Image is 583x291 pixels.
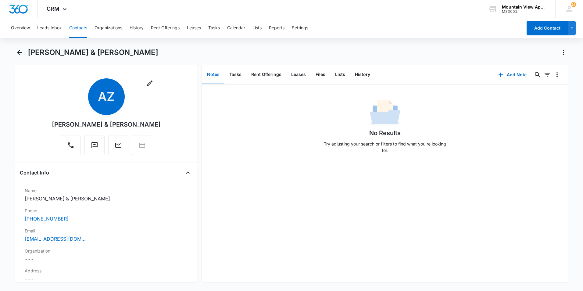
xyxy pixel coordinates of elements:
a: Text [84,145,105,150]
span: 142 [571,2,576,7]
button: Back [15,48,24,57]
button: Text [84,135,105,155]
a: Email [108,145,128,150]
button: Tasks [224,65,246,84]
button: Leads Inbox [37,18,62,38]
button: Lists [330,65,350,84]
h1: [PERSON_NAME] & [PERSON_NAME] [28,48,158,57]
button: Tasks [208,18,220,38]
button: Search... [533,70,542,80]
button: Settings [292,18,308,38]
dd: --- [25,255,188,263]
div: Organization--- [20,245,193,265]
button: Filters [542,70,552,80]
label: Phone [25,207,188,214]
button: Overflow Menu [552,70,562,80]
button: Overview [11,18,30,38]
button: Actions [559,48,568,57]
div: Phone[PHONE_NUMBER] [20,205,193,225]
span: AZ [88,78,125,115]
button: Close [183,168,193,178]
span: CRM [47,5,59,12]
label: Name [25,187,188,194]
button: Files [311,65,330,84]
button: Email [108,135,128,155]
label: Email [25,228,188,234]
button: Leases [187,18,201,38]
a: Call [61,145,81,150]
button: Add Note [492,67,533,82]
div: Email[EMAIL_ADDRESS][DOMAIN_NAME] [20,225,193,245]
button: Leases [286,65,311,84]
button: Reports [269,18,284,38]
a: [EMAIL_ADDRESS][DOMAIN_NAME] [25,235,86,242]
button: Organizations [95,18,122,38]
div: Name[PERSON_NAME] & [PERSON_NAME] [20,185,193,205]
button: Rent Offerings [246,65,286,84]
div: account id [502,9,546,14]
a: [PHONE_NUMBER] [25,215,69,222]
label: Organization [25,248,188,254]
dd: --- [25,275,188,282]
button: Contacts [69,18,87,38]
img: No Data [370,98,400,128]
button: Rent Offerings [151,18,180,38]
button: History [130,18,144,38]
div: notifications count [571,2,576,7]
button: Lists [252,18,262,38]
h1: No Results [369,128,401,138]
h4: Contact Info [20,169,49,176]
button: Notes [202,65,224,84]
button: Calendar [227,18,245,38]
button: History [350,65,375,84]
div: account name [502,5,546,9]
dd: [PERSON_NAME] & [PERSON_NAME] [25,195,188,202]
button: Add Contact [527,21,568,35]
div: Address--- [20,265,193,285]
button: Call [61,135,81,155]
label: Address [25,268,188,274]
div: [PERSON_NAME] & [PERSON_NAME] [52,120,161,129]
p: Try adjusting your search or filters to find what you’re looking for. [321,141,449,153]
